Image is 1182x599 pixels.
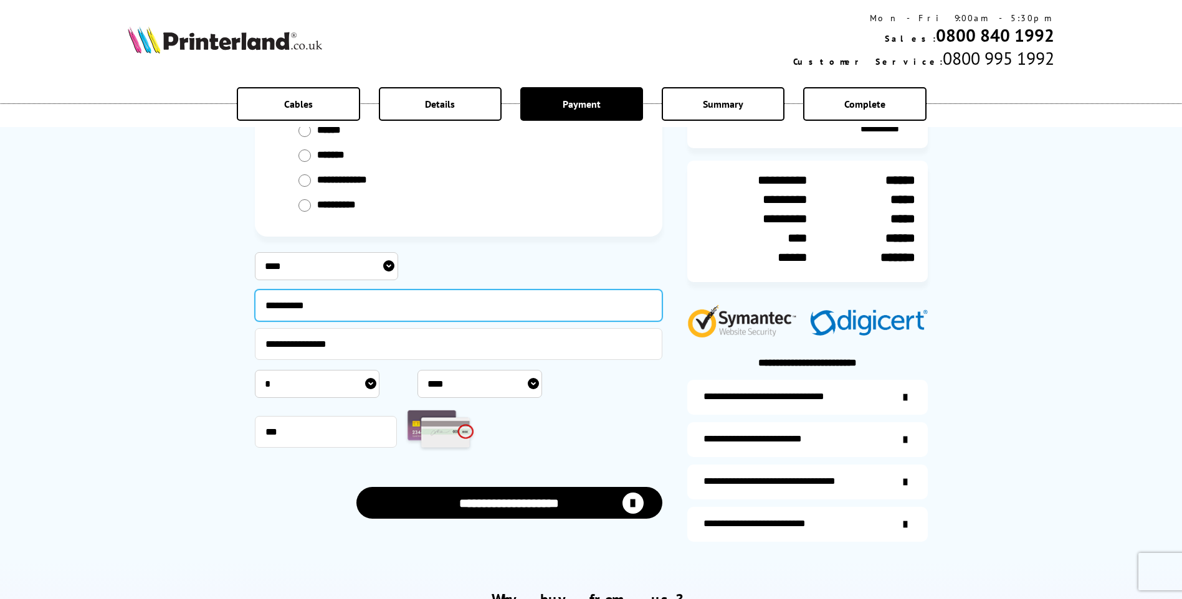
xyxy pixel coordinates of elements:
span: Sales: [885,33,936,44]
span: Customer Service: [793,56,943,67]
span: Details [425,98,455,110]
a: secure-website [687,507,928,542]
span: Complete [844,98,885,110]
a: additional-ink [687,380,928,415]
span: 0800 995 1992 [943,47,1054,70]
span: Summary [703,98,743,110]
img: Printerland Logo [128,26,322,54]
div: Mon - Fri 9:00am - 5:30pm [793,12,1054,24]
span: Payment [563,98,601,110]
span: Cables [284,98,313,110]
a: items-arrive [687,422,928,457]
a: additional-cables [687,465,928,499]
a: 0800 840 1992 [936,24,1054,47]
